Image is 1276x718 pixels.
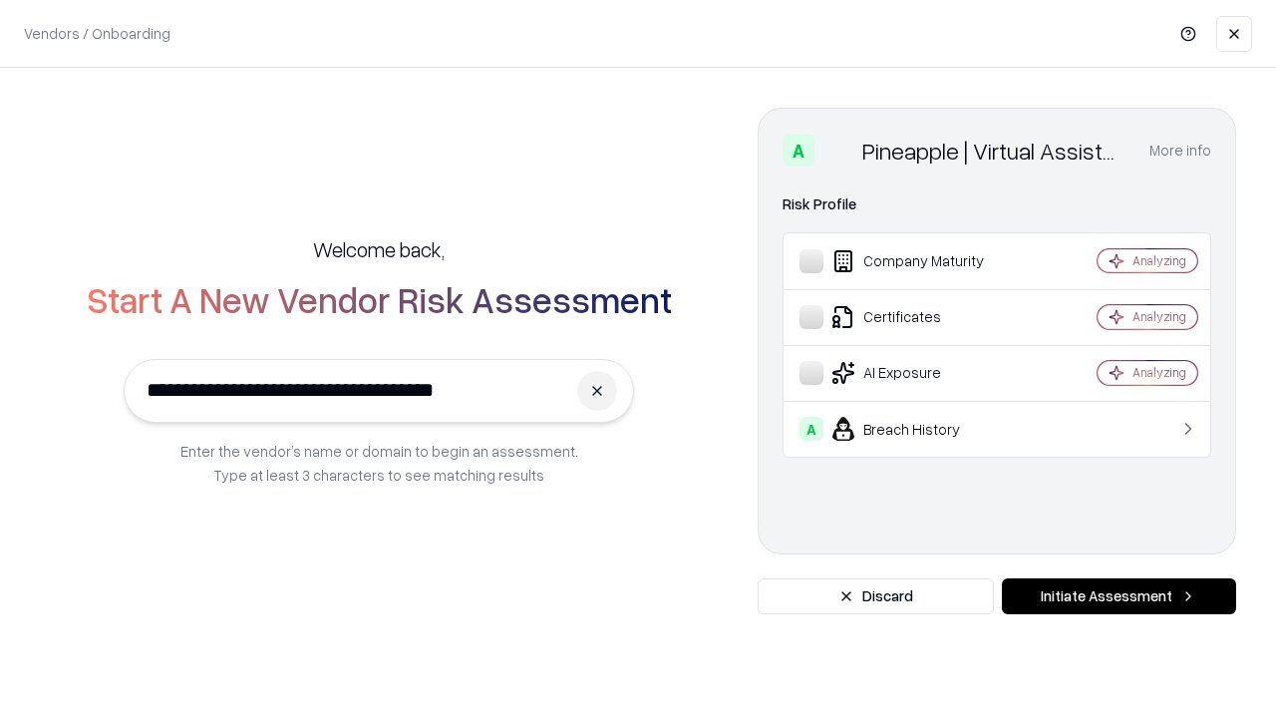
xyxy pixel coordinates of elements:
[313,235,445,263] h5: Welcome back,
[799,305,1038,329] div: Certificates
[783,192,1211,216] div: Risk Profile
[799,249,1038,273] div: Company Maturity
[1002,578,1236,614] button: Initiate Assessment
[758,578,994,614] button: Discard
[822,135,854,167] img: Pineapple | Virtual Assistant Agency
[799,417,823,441] div: A
[862,135,1125,167] div: Pineapple | Virtual Assistant Agency
[180,439,578,487] p: Enter the vendor’s name or domain to begin an assessment. Type at least 3 characters to see match...
[783,135,814,167] div: A
[87,279,672,319] h2: Start A New Vendor Risk Assessment
[24,23,170,44] p: Vendors / Onboarding
[799,361,1038,385] div: AI Exposure
[1132,308,1186,325] div: Analyzing
[799,417,1038,441] div: Breach History
[1132,364,1186,381] div: Analyzing
[1149,133,1211,169] button: More info
[1132,252,1186,269] div: Analyzing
